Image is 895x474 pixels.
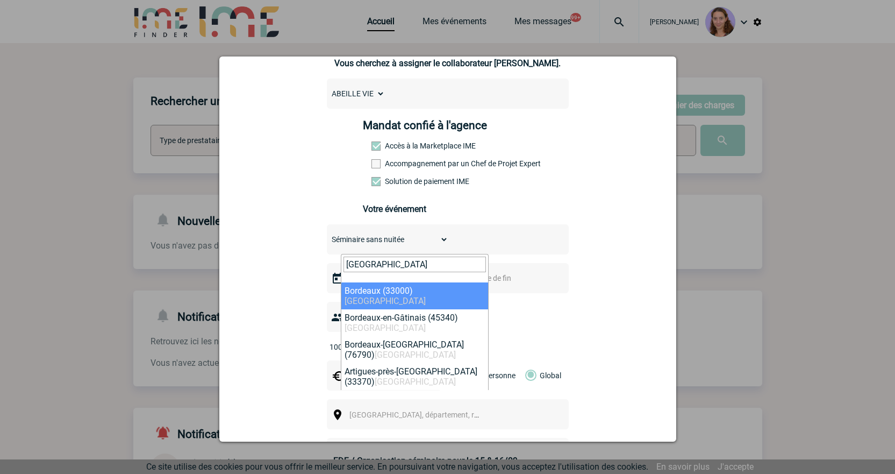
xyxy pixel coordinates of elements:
[375,377,456,387] span: [GEOGRAPHIC_DATA]
[345,323,426,333] span: [GEOGRAPHIC_DATA]
[525,360,532,391] label: Global
[375,350,456,360] span: [GEOGRAPHIC_DATA]
[371,159,419,168] label: Prestation payante
[341,363,488,390] li: Artigues-près-[GEOGRAPHIC_DATA] (33370)
[371,142,419,150] label: Accès à la Marketplace IME
[371,177,419,186] label: Conformité aux process achat client, Prise en charge de la facturation, Mutualisation de plusieur...
[327,58,569,68] p: Vous cherchez à assigner le collaborateur [PERSON_NAME].
[341,336,488,363] li: Bordeaux-[GEOGRAPHIC_DATA] (76790)
[363,204,532,214] h3: Votre événement
[341,282,488,309] li: Bordeaux (33000)
[345,296,426,306] span: [GEOGRAPHIC_DATA]
[473,271,547,285] input: Date de fin
[341,309,488,336] li: Bordeaux-en-Gâtinais (45340)
[363,119,487,132] h4: Mandat confié à l'agence
[349,411,499,419] span: [GEOGRAPHIC_DATA], département, région...
[327,340,428,354] input: Nombre de participants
